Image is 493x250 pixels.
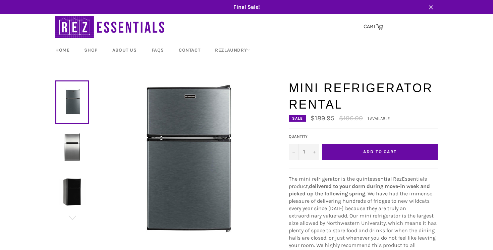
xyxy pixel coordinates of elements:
a: Home [49,40,76,60]
span: Final Sale! [49,3,444,11]
img: RezEssentials [55,14,166,40]
a: CART [360,20,387,34]
span: $189.95 [311,114,334,122]
img: Mini Refrigerator Rental [59,178,86,205]
span: The mini refrigerator is the quintessential RezEssentials product, [289,176,427,189]
span: Add to Cart [363,149,397,154]
span: 1 available [368,116,390,121]
a: RezLaundry [208,40,257,60]
img: Mini Refrigerator Rental [105,80,266,241]
img: Mini Refrigerator Rental [59,133,86,161]
label: Quantity [289,134,319,139]
h1: Mini Refrigerator Rental [289,80,438,113]
a: About Us [106,40,144,60]
div: Sale [289,115,306,122]
s: $196.00 [339,114,363,122]
button: Increase quantity [309,144,319,160]
button: Decrease quantity [289,144,299,160]
a: Contact [172,40,207,60]
a: FAQs [145,40,171,60]
strong: delivered to your dorm during move-in week and picked up the following spring [289,183,430,197]
button: Add to Cart [322,144,438,160]
a: Shop [77,40,104,60]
